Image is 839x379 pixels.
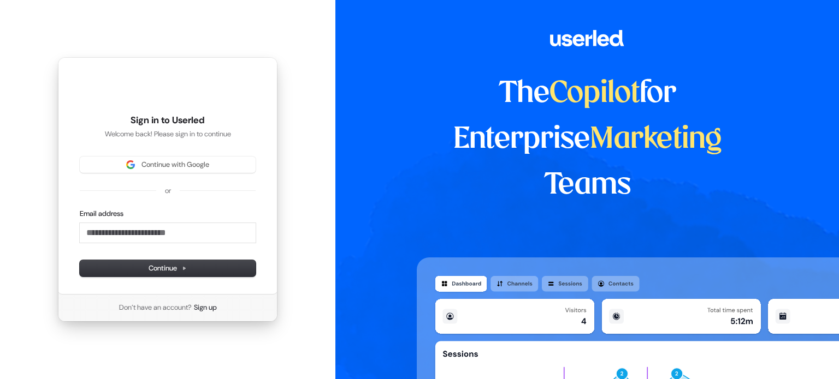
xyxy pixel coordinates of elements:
[141,160,209,170] span: Continue with Google
[80,129,256,139] p: Welcome back! Please sign in to continue
[149,263,187,273] span: Continue
[80,157,256,173] button: Sign in with GoogleContinue with Google
[80,114,256,127] h1: Sign in to Userled
[417,71,758,208] h1: The for Enterprise Teams
[550,80,640,108] span: Copilot
[194,303,217,312] a: Sign up
[165,186,171,196] p: or
[590,125,722,154] span: Marketing
[119,303,192,312] span: Don’t have an account?
[80,260,256,276] button: Continue
[80,209,123,219] label: Email address
[126,160,135,169] img: Sign in with Google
